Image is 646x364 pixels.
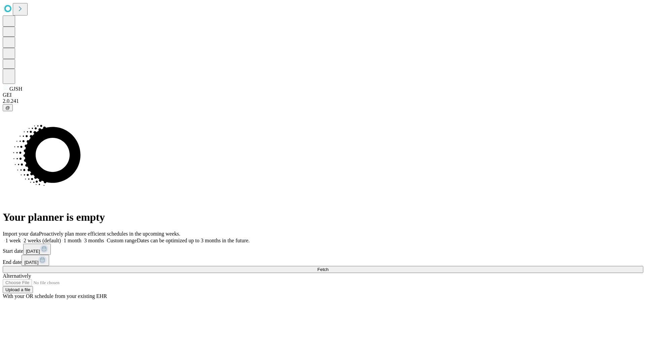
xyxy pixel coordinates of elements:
button: Upload a file [3,286,33,293]
div: Start date [3,244,643,255]
span: GJSH [9,86,22,92]
button: [DATE] [23,244,51,255]
span: Fetch [317,267,328,272]
span: With your OR schedule from your existing EHR [3,293,107,299]
div: End date [3,255,643,266]
span: [DATE] [24,260,38,265]
span: 2 weeks (default) [24,238,61,243]
button: @ [3,104,13,111]
span: Custom range [107,238,137,243]
span: Alternatively [3,273,31,279]
span: Import your data [3,231,39,237]
h1: Your planner is empty [3,211,643,223]
span: 1 month [64,238,81,243]
button: [DATE] [22,255,49,266]
span: 1 week [5,238,21,243]
span: 3 months [84,238,104,243]
span: [DATE] [26,249,40,254]
span: Dates can be optimized up to 3 months in the future. [137,238,250,243]
div: GEI [3,92,643,98]
span: @ [5,105,10,110]
button: Fetch [3,266,643,273]
div: 2.0.241 [3,98,643,104]
span: Proactively plan more efficient schedules in the upcoming weeks. [39,231,180,237]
